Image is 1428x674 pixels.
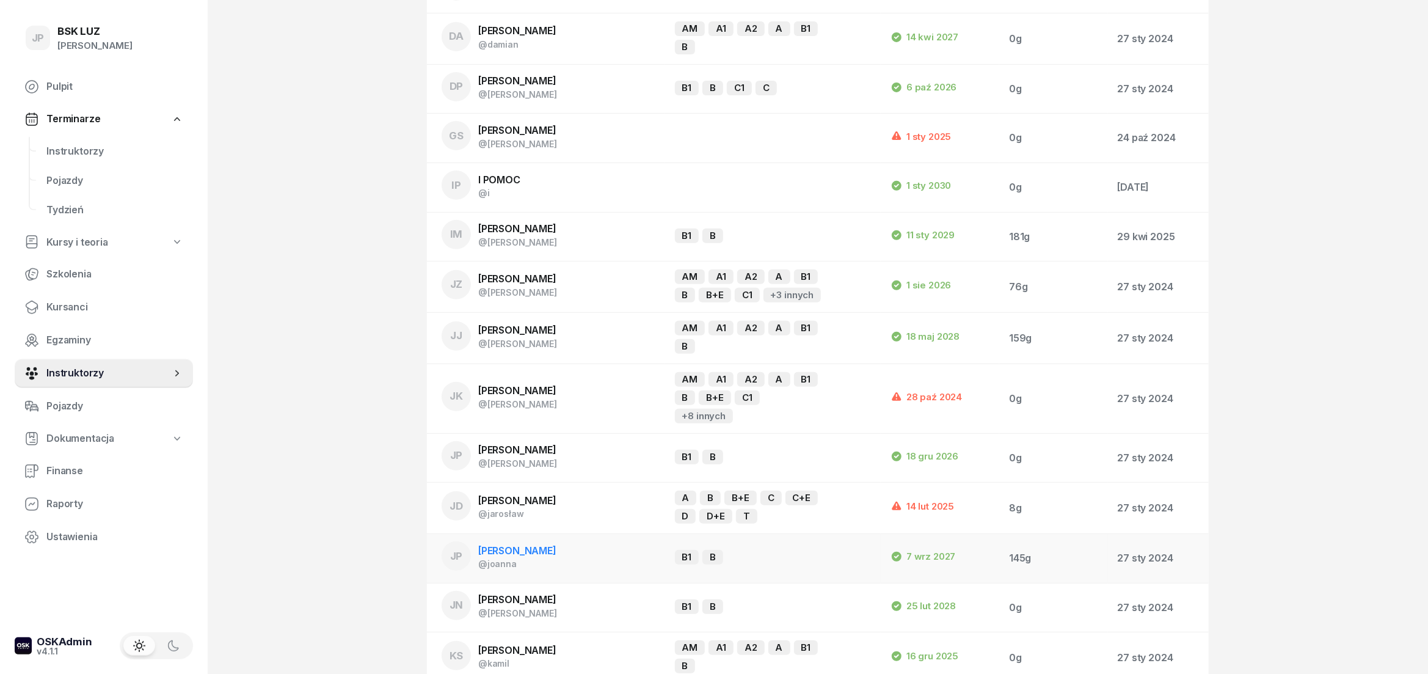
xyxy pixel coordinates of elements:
[478,644,556,656] span: [PERSON_NAME]
[46,202,183,218] span: Tydzień
[675,372,705,387] div: AM
[675,390,696,405] div: B
[1118,130,1199,146] div: 24 paź 2024
[478,188,520,198] div: @i
[891,278,951,293] div: 1 sie 2026
[46,496,183,512] span: Raporty
[675,269,705,284] div: AM
[478,559,556,569] div: @joanna
[478,458,557,469] div: @[PERSON_NAME]
[478,222,556,235] span: [PERSON_NAME]
[32,33,45,43] span: JP
[15,489,193,519] a: Raporty
[450,501,463,511] span: JD
[449,131,464,141] span: GS
[46,365,171,381] span: Instruktorzy
[891,390,962,405] div: 28 paź 2024
[1118,279,1199,295] div: 27 sty 2024
[478,39,556,49] div: @damian
[1118,180,1199,196] div: [DATE]
[1009,650,1098,666] div: 0g
[735,390,760,405] div: C1
[1118,31,1199,47] div: 27 sty 2024
[478,89,557,100] div: @[PERSON_NAME]
[675,491,697,505] div: A
[37,647,92,656] div: v4.1.1
[1009,600,1098,616] div: 0g
[450,600,464,610] span: JN
[15,392,193,421] a: Pojazdy
[675,229,699,243] div: B1
[709,372,734,387] div: A1
[794,269,818,284] div: B1
[1009,279,1098,295] div: 76g
[675,21,705,36] div: AM
[702,599,723,614] div: B
[735,288,760,302] div: C1
[700,491,721,505] div: B
[1118,229,1199,245] div: 29 kwi 2025
[675,288,696,302] div: B
[449,31,464,42] span: DA
[1118,551,1199,566] div: 27 sty 2024
[736,509,757,524] div: T
[478,399,557,409] div: @[PERSON_NAME]
[478,174,520,186] span: I POMOC
[478,237,557,247] div: @[PERSON_NAME]
[450,450,463,461] span: JP
[478,384,556,397] span: [PERSON_NAME]
[737,321,765,335] div: A2
[478,139,557,149] div: @[PERSON_NAME]
[450,651,464,661] span: KS
[37,637,92,647] div: OSKAdmin
[737,21,765,36] div: A2
[891,178,951,193] div: 1 sty 2030
[702,229,723,243] div: B
[15,522,193,552] a: Ustawienia
[15,105,193,133] a: Terminarze
[46,144,183,159] span: Instruktorzy
[450,229,463,240] span: IM
[478,324,556,336] span: [PERSON_NAME]
[699,509,732,524] div: D+E
[760,491,782,505] div: C
[46,463,183,479] span: Finanse
[15,229,193,257] a: Kursy i teoria
[891,499,954,514] div: 14 lut 2025
[46,79,183,95] span: Pulpit
[46,398,183,414] span: Pojazdy
[451,180,461,191] span: IP
[1009,130,1098,146] div: 0g
[794,21,818,36] div: B1
[1009,391,1098,407] div: 0g
[794,640,818,655] div: B1
[46,266,183,282] span: Szkolenia
[478,593,556,606] span: [PERSON_NAME]
[1009,331,1098,346] div: 159g
[756,81,777,95] div: C
[1118,600,1199,616] div: 27 sty 2024
[1009,450,1098,466] div: 0g
[37,196,193,225] a: Tydzień
[675,321,705,335] div: AM
[478,444,556,456] span: [PERSON_NAME]
[46,332,183,348] span: Egzaminy
[478,75,556,87] span: [PERSON_NAME]
[450,81,464,92] span: DP
[57,38,133,54] div: [PERSON_NAME]
[891,129,951,144] div: 1 sty 2025
[737,269,765,284] div: A2
[1009,81,1098,97] div: 0g
[46,431,114,447] span: Dokumentacja
[478,339,557,349] div: @[PERSON_NAME]
[891,80,956,95] div: 6 paź 2026
[891,329,960,344] div: 18 maj 2028
[478,544,556,557] span: [PERSON_NAME]
[46,111,100,127] span: Terminarze
[15,359,193,388] a: Instruktorzy
[727,81,752,95] div: C1
[46,299,183,315] span: Kursanci
[450,391,463,401] span: JK
[478,608,557,618] div: @[PERSON_NAME]
[15,293,193,322] a: Kursanci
